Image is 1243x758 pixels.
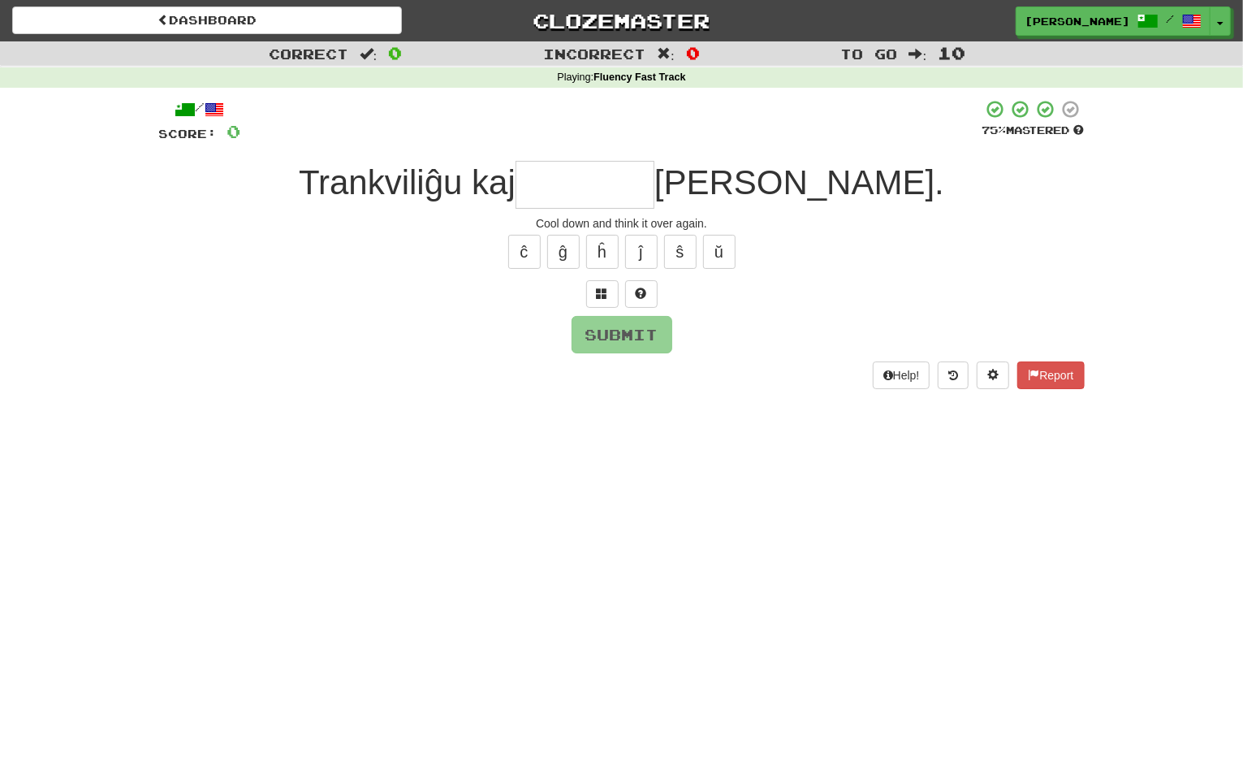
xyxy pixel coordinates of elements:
[586,280,619,308] button: Switch sentence to multiple choice alt+p
[938,362,969,389] button: Round history (alt+y)
[686,43,700,63] span: 0
[360,47,378,61] span: :
[426,6,816,35] a: Clozemaster
[543,45,645,62] span: Incorrect
[159,215,1085,232] div: Cool down and think it over again.
[269,45,348,62] span: Correct
[664,235,697,269] button: ŝ
[1017,362,1084,389] button: Report
[508,235,541,269] button: ĉ
[586,235,619,269] button: ĥ
[625,280,658,308] button: Single letter hint - you only get 1 per sentence and score half the points! alt+h
[625,235,658,269] button: ĵ
[593,71,685,83] strong: Fluency Fast Track
[227,121,241,141] span: 0
[841,45,898,62] span: To go
[938,43,965,63] span: 10
[703,235,736,269] button: ŭ
[982,123,1085,138] div: Mastered
[982,123,1007,136] span: 75 %
[1166,13,1174,24] span: /
[1016,6,1211,36] a: [PERSON_NAME] /
[388,43,402,63] span: 0
[159,127,218,141] span: Score:
[657,47,675,61] span: :
[572,316,672,353] button: Submit
[547,235,580,269] button: ĝ
[159,99,241,119] div: /
[909,47,927,61] span: :
[299,163,516,201] span: Trankviliĝu kaj
[873,362,930,389] button: Help!
[12,6,402,34] a: Dashboard
[1025,14,1130,28] span: [PERSON_NAME]
[654,163,944,201] span: [PERSON_NAME].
